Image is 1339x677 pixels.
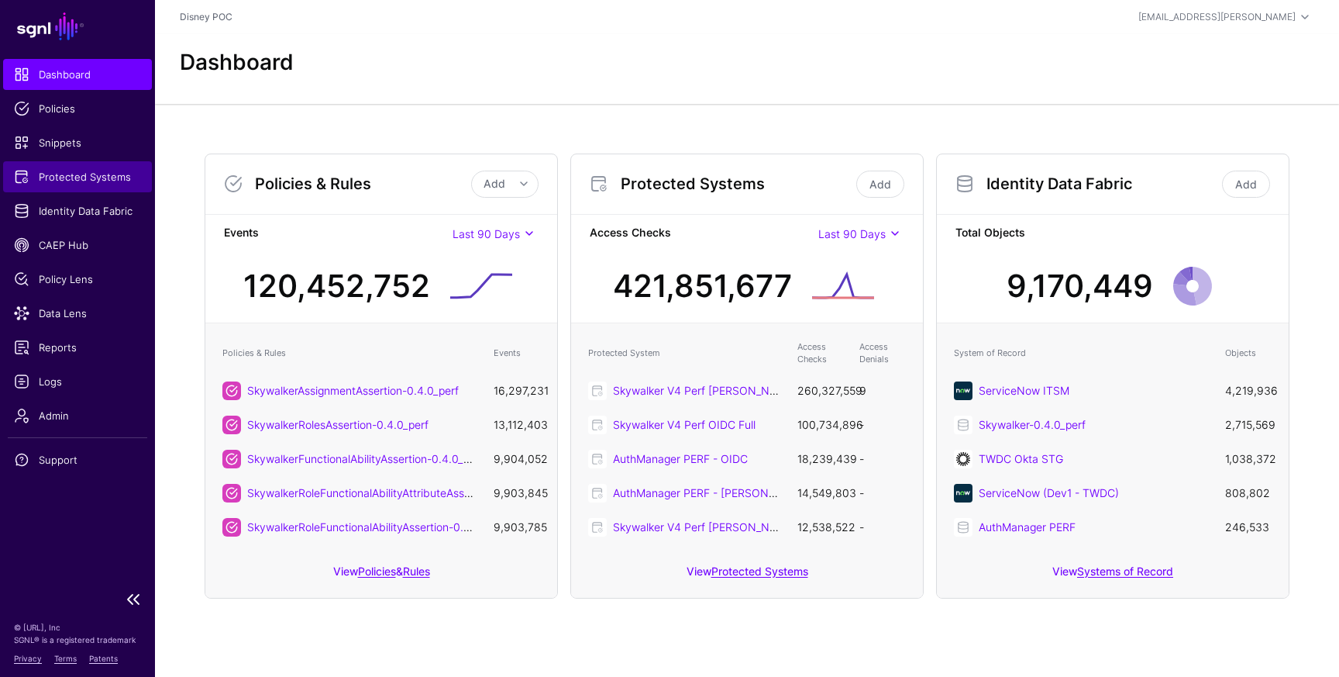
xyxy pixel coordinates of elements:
[14,374,141,389] span: Logs
[986,174,1219,193] h3: Identity Data Fabric
[790,333,852,374] th: Access Checks
[937,554,1289,598] div: View
[1217,476,1279,510] td: 808,802
[580,333,790,374] th: Protected System
[3,400,152,431] a: Admin
[3,195,152,226] a: Identity Data Fabric
[852,476,914,510] td: -
[14,271,141,287] span: Policy Lens
[3,298,152,329] a: Data Lens
[1007,263,1153,309] div: 9,170,449
[180,50,294,76] h2: Dashboard
[14,203,141,219] span: Identity Data Fabric
[1217,333,1279,374] th: Objects
[571,554,923,598] div: View
[1222,171,1270,198] a: Add
[14,135,141,150] span: Snippets
[979,486,1119,499] a: ServiceNow (Dev1 - TWDC)
[247,486,549,499] a: SkywalkerRoleFunctionalAbilityAttributeAssertion-0.4.0_perf
[243,263,430,309] div: 120,452,752
[89,654,118,663] a: Patents
[790,510,852,544] td: 12,538,522
[852,510,914,544] td: -
[711,565,808,578] a: Protected Systems
[3,264,152,295] a: Policy Lens
[14,408,141,423] span: Admin
[14,621,141,634] p: © [URL], Inc
[979,520,1076,534] a: AuthManager PERF
[14,169,141,185] span: Protected Systems
[1217,442,1279,476] td: 1,038,372
[484,177,505,190] span: Add
[486,333,548,374] th: Events
[856,171,904,198] a: Add
[486,510,548,544] td: 9,903,785
[613,384,816,397] a: Skywalker V4 Perf [PERSON_NAME] Full
[358,565,396,578] a: Policies
[486,374,548,408] td: 16,297,231
[247,384,459,397] a: SkywalkerAssignmentAssertion-0.4.0_perf
[852,442,914,476] td: -
[790,442,852,476] td: 18,239,439
[14,340,141,355] span: Reports
[790,408,852,442] td: 100,734,896
[3,59,152,90] a: Dashboard
[54,654,77,663] a: Terms
[979,384,1069,397] a: ServiceNow ITSM
[255,174,471,193] h3: Policies & Rules
[954,450,972,468] img: svg+xml;base64,PHN2ZyB3aWR0aD0iNjQiIGhlaWdodD0iNjQiIHZpZXdCb3g9IjAgMCA2NCA2NCIgZmlsbD0ibm9uZSIgeG...
[1138,10,1296,24] div: [EMAIL_ADDRESS][PERSON_NAME]
[14,101,141,116] span: Policies
[613,486,808,499] a: AuthManager PERF - [PERSON_NAME]
[3,332,152,363] a: Reports
[453,227,520,240] span: Last 90 Days
[3,93,152,124] a: Policies
[979,418,1086,431] a: Skywalker-0.4.0_perf
[852,374,914,408] td: 9
[1217,510,1279,544] td: 246,533
[14,67,141,82] span: Dashboard
[14,452,141,468] span: Support
[14,237,141,253] span: CAEP Hub
[590,224,818,244] strong: Access Checks
[247,520,505,534] a: SkywalkerRoleFunctionalAbilityAssertion-0.4.0_perf
[3,127,152,158] a: Snippets
[1077,565,1173,578] a: Systems of Record
[486,442,548,476] td: 9,904,052
[613,520,826,534] a: Skywalker V4 Perf [PERSON_NAME] Roles
[621,174,853,193] h3: Protected Systems
[14,306,141,321] span: Data Lens
[613,263,792,309] div: 421,851,677
[403,565,430,578] a: Rules
[818,227,886,240] span: Last 90 Days
[215,333,486,374] th: Policies & Rules
[1217,374,1279,408] td: 4,219,936
[3,366,152,397] a: Logs
[486,476,548,510] td: 9,903,845
[486,408,548,442] td: 13,112,403
[3,230,152,261] a: CAEP Hub
[1217,408,1279,442] td: 2,715,569
[14,634,141,646] p: SGNL® is a registered trademark
[247,418,429,431] a: SkywalkerRolesAssertion-0.4.0_perf
[955,224,1270,244] strong: Total Objects
[852,408,914,442] td: -
[224,224,453,244] strong: Events
[790,374,852,408] td: 260,327,559
[954,382,972,400] img: svg+xml;base64,PHN2ZyB3aWR0aD0iNjQiIGhlaWdodD0iNjQiIHZpZXdCb3g9IjAgMCA2NCA2NCIgZmlsbD0ibm9uZSIgeG...
[205,554,557,598] div: View &
[954,484,972,503] img: svg+xml;base64,PHN2ZyB3aWR0aD0iNjQiIGhlaWdodD0iNjQiIHZpZXdCb3g9IjAgMCA2NCA2NCIgZmlsbD0ibm9uZSIgeG...
[9,9,146,43] a: SGNL
[247,452,484,465] a: SkywalkerFunctionalAbilityAssertion-0.4.0_perf
[852,333,914,374] th: Access Denials
[946,333,1217,374] th: System of Record
[14,654,42,663] a: Privacy
[979,452,1063,465] a: TWDC Okta STG
[790,476,852,510] td: 14,549,803
[180,11,232,22] a: Disney POC
[613,418,756,431] a: Skywalker V4 Perf OIDC Full
[3,161,152,192] a: Protected Systems
[613,452,748,465] a: AuthManager PERF - OIDC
